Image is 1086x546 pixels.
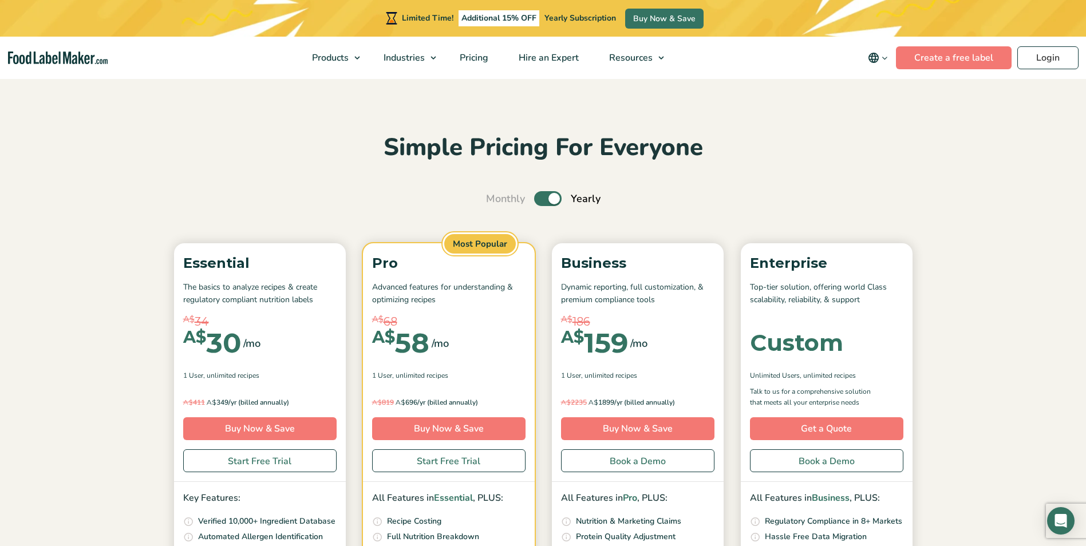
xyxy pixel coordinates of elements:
p: Dynamic reporting, full customization, & premium compliance tools [561,281,714,307]
div: 30 [183,329,241,357]
span: /mo [243,335,260,351]
p: 696/yr (billed annually) [372,397,526,408]
span: A$ [183,313,195,326]
span: Industries [380,52,426,64]
p: Regulatory Compliance in 8+ Markets [765,515,902,528]
span: /mo [630,335,647,351]
span: A$ [183,398,193,406]
del: 2235 [561,398,587,407]
span: Additional 15% OFF [459,10,539,26]
span: , Unlimited Recipes [392,370,448,381]
p: Talk to us for a comprehensive solution that meets all your enterprise needs [750,386,882,408]
span: 34 [195,313,209,330]
span: 1 User [561,370,581,381]
span: 1 User [372,370,392,381]
span: Most Popular [443,232,518,256]
span: A$ [372,329,395,346]
p: Key Features: [183,491,337,506]
span: A$ [561,398,571,406]
span: Essential [434,492,473,504]
div: Custom [750,331,843,354]
span: A$ [372,398,382,406]
span: A$ [561,329,584,346]
p: Enterprise [750,252,903,274]
span: 68 [384,313,397,330]
span: 186 [572,313,590,330]
p: Top-tier solution, offering world Class scalability, reliability, & support [750,281,903,307]
span: A$ [207,398,216,406]
div: 159 [561,329,628,357]
span: Monthly [486,191,525,207]
p: Verified 10,000+ Ingredient Database [198,515,335,528]
a: Create a free label [896,46,1012,69]
del: 819 [372,398,394,407]
p: Advanced features for understanding & optimizing recipes [372,281,526,307]
a: Hire an Expert [504,37,591,79]
a: Get a Quote [750,417,903,440]
a: Book a Demo [561,449,714,472]
a: Buy Now & Save [561,417,714,440]
span: A$ [396,398,405,406]
p: Automated Allergen Identification [198,531,323,543]
a: Industries [369,37,442,79]
p: Essential [183,252,337,274]
p: All Features in , PLUS: [750,491,903,506]
p: Business [561,252,714,274]
span: A$ [183,329,206,346]
div: Open Intercom Messenger [1047,507,1075,535]
a: Buy Now & Save [625,9,704,29]
span: A$ [589,398,598,406]
span: , Unlimited Recipes [203,370,259,381]
span: Yearly Subscription [544,13,616,23]
a: Buy Now & Save [183,417,337,440]
p: Protein Quality Adjustment [576,531,676,543]
a: Buy Now & Save [372,417,526,440]
span: 1 User [183,370,203,381]
a: Pricing [445,37,501,79]
span: A$ [372,313,384,326]
span: Pricing [456,52,489,64]
span: , Unlimited Recipes [581,370,637,381]
p: Hassle Free Data Migration [765,531,867,543]
span: Products [309,52,350,64]
a: Book a Demo [750,449,903,472]
a: Products [297,37,366,79]
span: Yearly [571,191,601,207]
span: Pro [623,492,637,504]
span: Unlimited Users [750,370,800,381]
p: The basics to analyze recipes & create regulatory compliant nutrition labels [183,281,337,307]
a: Login [1017,46,1079,69]
span: , Unlimited Recipes [800,370,856,381]
h2: Simple Pricing For Everyone [168,132,918,164]
a: Start Free Trial [372,449,526,472]
span: Limited Time! [402,13,453,23]
span: Business [812,492,850,504]
p: 349/yr (billed annually) [183,397,337,408]
p: All Features in , PLUS: [561,491,714,506]
p: Pro [372,252,526,274]
span: /mo [432,335,449,351]
span: A$ [561,313,572,326]
p: 1899/yr (billed annually) [561,397,714,408]
p: Nutrition & Marketing Claims [576,515,681,528]
del: 411 [183,398,205,407]
a: Resources [594,37,670,79]
label: Toggle [534,191,562,206]
span: Resources [606,52,654,64]
p: Full Nutrition Breakdown [387,531,479,543]
a: Start Free Trial [183,449,337,472]
p: All Features in , PLUS: [372,491,526,506]
div: 58 [372,329,429,357]
span: Hire an Expert [515,52,580,64]
p: Recipe Costing [387,515,441,528]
